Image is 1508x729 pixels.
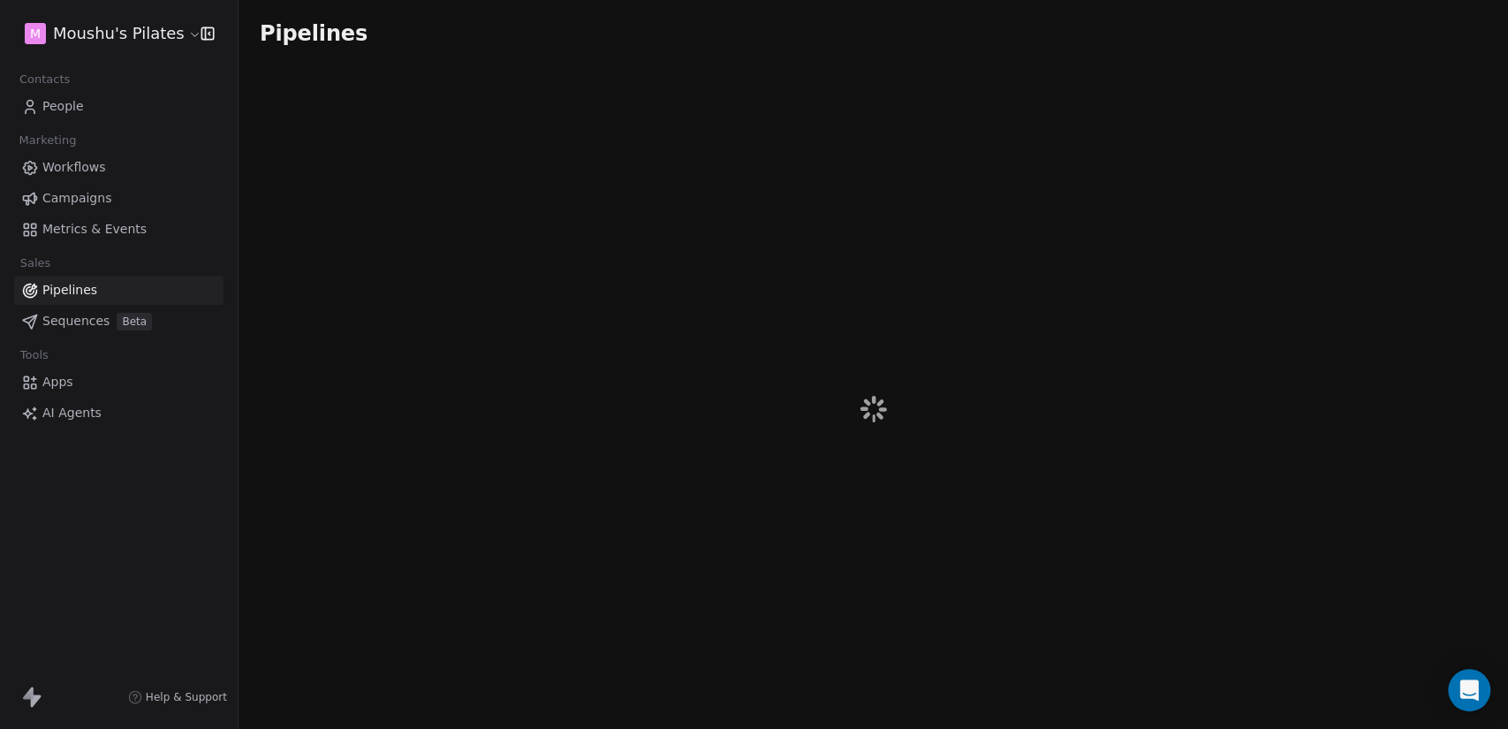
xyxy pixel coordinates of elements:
span: Contacts [11,66,78,93]
span: Tools [12,342,56,368]
span: People [42,97,84,116]
a: Campaigns [14,184,224,213]
a: SequencesBeta [14,307,224,336]
span: Workflows [42,158,106,177]
span: Pipelines [42,281,97,300]
span: Marketing [11,127,84,154]
a: Metrics & Events [14,215,224,244]
a: Help & Support [128,690,227,704]
span: Apps [42,373,73,391]
span: Moushu's Pilates [53,22,184,45]
span: Pipelines [260,21,368,46]
span: Sequences [42,312,110,330]
a: AI Agents [14,399,224,428]
span: AI Agents [42,404,102,422]
a: Apps [14,368,224,397]
span: Help & Support [146,690,227,704]
span: Sales [12,250,58,277]
span: M [30,25,41,42]
span: Beta [117,313,152,330]
span: Metrics & Events [42,220,147,239]
a: Workflows [14,153,224,182]
div: Open Intercom Messenger [1448,669,1490,711]
span: Campaigns [42,189,111,208]
button: MMoushu's Pilates [21,19,188,49]
a: People [14,92,224,121]
a: Pipelines [14,276,224,305]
